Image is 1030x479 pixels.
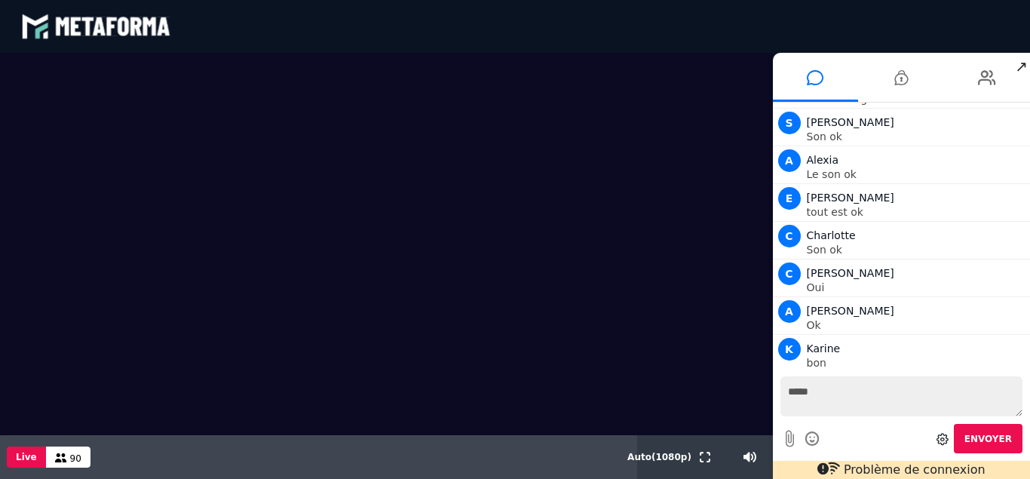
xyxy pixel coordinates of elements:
span: A [778,149,801,172]
p: Plus d'images [807,94,1027,104]
p: Son ok [807,131,1027,142]
span: E [778,187,801,210]
span: Auto ( 1080 p) [627,452,691,462]
span: [PERSON_NAME] [807,267,894,279]
p: Son ok [807,244,1027,255]
span: Karine [807,342,841,355]
button: Auto(1080p) [624,435,694,479]
span: K [778,338,801,361]
p: Oui [807,282,1027,293]
span: C [778,225,801,247]
span: [PERSON_NAME] [807,116,894,128]
span: [PERSON_NAME] [807,192,894,204]
span: Envoyer [964,434,1012,444]
span: A [778,300,801,323]
p: tout est ok [807,207,1027,217]
span: S [778,112,801,134]
span: Alexia [807,154,839,166]
p: bon [807,358,1027,368]
span: C [778,263,801,285]
button: Envoyer [954,424,1022,453]
span: 90 [70,453,81,464]
button: Live [7,447,46,468]
p: Le son ok [807,169,1027,180]
p: Ok [807,320,1027,330]
span: ↗ [1013,53,1030,80]
span: [PERSON_NAME] [807,305,894,317]
span: Charlotte [807,229,856,241]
